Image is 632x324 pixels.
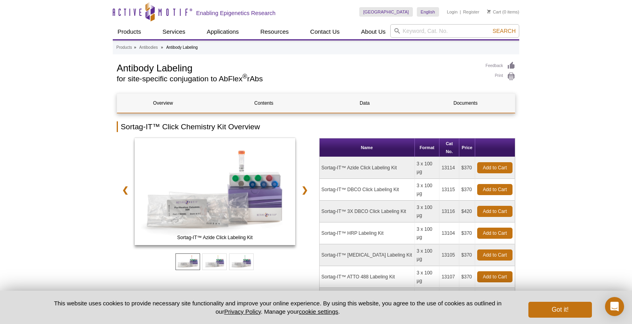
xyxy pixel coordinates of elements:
span: Search [493,28,516,34]
td: 3 x 100 µg [415,179,440,201]
a: Add to Cart [477,206,513,217]
a: Add to Cart [477,184,513,195]
a: Print [486,72,515,81]
a: Login [447,9,458,15]
a: Services [158,24,190,39]
a: Contact Us [305,24,344,39]
a: Add to Cart [477,249,513,261]
td: 13115 [439,179,459,201]
a: About Us [356,24,391,39]
td: Sortag-IT™ 3X DBCO Click Labeling Kit [320,201,415,222]
a: ❮ [117,181,134,199]
td: Sortag-IT™ Azide Click Labeling Kit [320,157,415,179]
input: Keyword, Cat. No. [390,24,519,38]
h1: Antibody Labeling [117,61,478,73]
a: Add to Cart [477,162,513,173]
td: Sortag-IT™ ATTO 488 Labeling Kit [320,266,415,288]
img: Your Cart [487,10,491,13]
th: Name [320,138,415,157]
td: $370 [459,244,475,266]
a: Register [463,9,479,15]
a: English [417,7,439,17]
li: » [134,45,136,50]
th: Format [415,138,440,157]
td: 3 x 100 µg [415,222,440,244]
a: Privacy Policy [224,308,261,315]
a: Data [319,94,410,113]
li: » [161,45,163,50]
td: Sortag-IT™ ATTO 532 Labeling Kit [320,288,415,310]
a: Add to Cart [477,271,513,282]
td: 3 x 100 µg [415,288,440,310]
a: Resources [256,24,294,39]
td: 13107 [439,266,459,288]
a: ❯ [296,181,313,199]
a: Contents [218,94,310,113]
td: $370 [459,288,475,310]
td: 3 x 100 µg [415,201,440,222]
div: Open Intercom Messenger [605,297,624,316]
td: 13104 [439,222,459,244]
li: | [460,7,461,17]
td: 3 x 100 µg [415,266,440,288]
li: Antibody Labeling [166,45,198,50]
a: Add to Cart [477,228,513,239]
th: Price [459,138,475,157]
td: $370 [459,157,475,179]
sup: ® [243,73,247,80]
a: [GEOGRAPHIC_DATA] [359,7,413,17]
td: $370 [459,179,475,201]
h2: Sortag-IT™ Click Chemistry Kit Overview [117,121,515,132]
a: Antibodies [139,44,158,51]
a: Products [116,44,132,51]
a: Feedback [486,61,515,70]
td: $370 [459,222,475,244]
td: $420 [459,201,475,222]
td: 13116 [439,201,459,222]
td: 13105 [439,244,459,266]
th: Cat No. [439,138,459,157]
td: Sortag-IT™ HRP Labeling Kit [320,222,415,244]
h2: for site-specific conjugation to AbFlex rAbs [117,75,478,82]
button: Search [490,27,518,35]
h2: Enabling Epigenetics Research [196,10,276,17]
td: Sortag-IT™ [MEDICAL_DATA] Labeling Kit [320,244,415,266]
button: cookie settings [299,308,338,315]
td: 13108 [439,288,459,310]
span: Sortag-IT™ Azide Click Labeling Kit [136,234,293,242]
p: This website uses cookies to provide necessary site functionality and improve your online experie... [40,299,515,316]
td: $370 [459,266,475,288]
td: Sortag-IT™ DBCO Click Labeling Kit [320,179,415,201]
td: 3 x 100 µg [415,244,440,266]
a: Sortag-IT™ Azide Click Labeling Kit [135,138,295,247]
a: Documents [420,94,511,113]
a: Cart [487,9,501,15]
a: Applications [202,24,244,39]
a: Products [113,24,146,39]
td: 13114 [439,157,459,179]
li: (0 items) [487,7,519,17]
button: Got it! [528,302,592,318]
a: Overview [117,94,209,113]
img: Sortag-IT™ Azide Click Labeling Kit [135,138,295,245]
td: 3 x 100 µg [415,157,440,179]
